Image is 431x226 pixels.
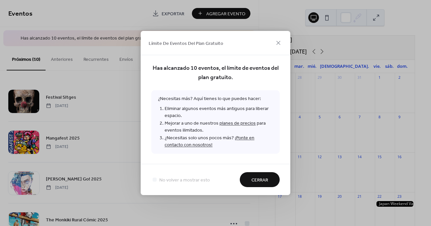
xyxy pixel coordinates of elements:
[165,134,254,150] a: ¡Ponte en contacto con nosotros!
[251,177,268,184] span: Cerrar
[240,172,280,187] button: Cerrar
[159,177,210,184] span: No volver a mostrar esto
[219,119,256,128] a: planes de precios
[165,120,273,134] li: Mejorar a uno de nuestros para eventos ilimitados.
[151,90,280,154] span: ¿Necesitas más? Aquí tienes lo que puedes hacer:
[165,105,273,120] li: Eliminar algunos eventos más antiguos para liberar espacio.
[149,40,223,47] span: Límite De Eventos Del Plan Gratuito
[151,64,280,82] span: Has alcanzado 10 eventos, el límite de eventos del plan gratuito.
[165,134,273,149] li: ¿Necesitas solo unos pocos más?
